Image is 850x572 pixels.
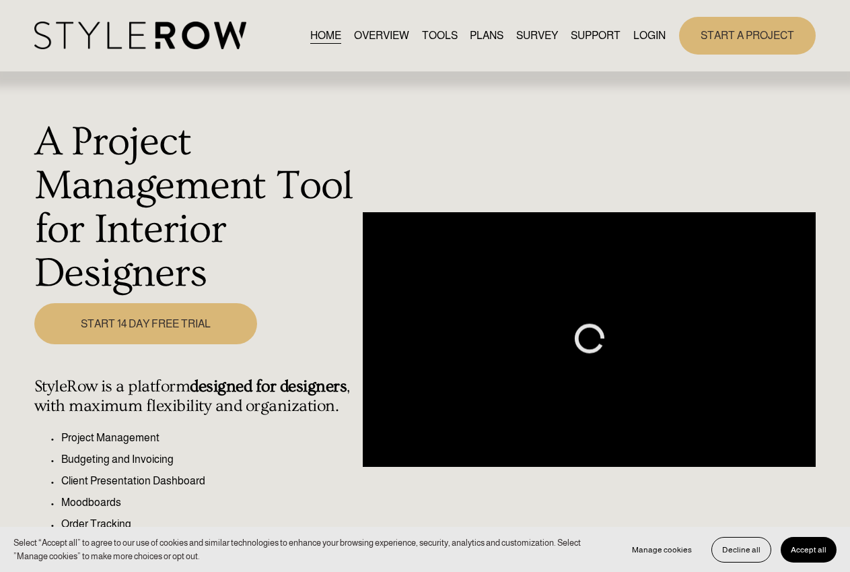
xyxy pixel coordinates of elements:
img: StyleRow [34,22,246,49]
button: Manage cookies [622,537,702,563]
p: Moodboards [61,495,356,511]
a: SURVEY [516,26,558,44]
button: Accept all [781,537,837,563]
a: START 14 DAY FREE TRIAL [34,303,257,344]
p: Client Presentation Dashboard [61,473,356,489]
span: Decline all [722,545,760,554]
a: LOGIN [633,26,666,44]
p: Select “Accept all” to agree to our use of cookies and similar technologies to enhance your brows... [13,536,608,563]
h1: A Project Management Tool for Interior Designers [34,121,356,296]
span: SUPPORT [571,28,621,44]
p: Budgeting and Invoicing [61,451,356,468]
a: PLANS [470,26,503,44]
a: OVERVIEW [354,26,409,44]
strong: designed for designers [190,377,347,396]
a: TOOLS [422,26,458,44]
a: HOME [310,26,341,44]
h4: StyleRow is a platform , with maximum flexibility and organization. [34,377,356,416]
button: Decline all [711,537,771,563]
a: START A PROJECT [679,17,816,54]
p: Order Tracking [61,516,356,532]
a: folder dropdown [571,26,621,44]
span: Manage cookies [632,545,692,554]
span: Accept all [791,545,826,554]
p: Project Management [61,430,356,446]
